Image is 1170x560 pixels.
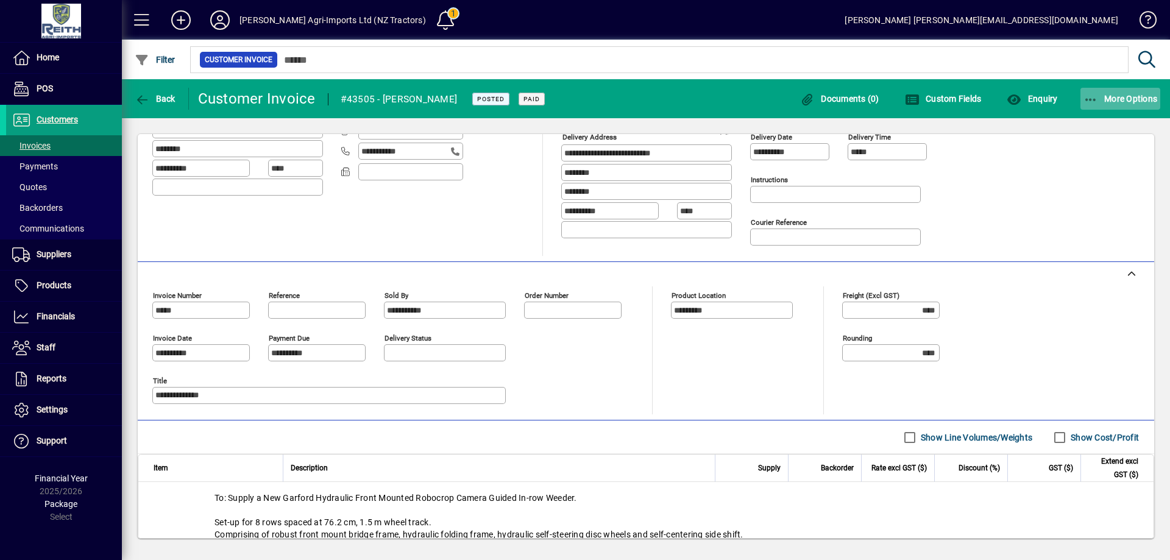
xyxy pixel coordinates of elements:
[12,141,51,151] span: Invoices
[848,133,891,141] mat-label: Delivery time
[341,90,458,109] div: #43505 - [PERSON_NAME]
[385,291,408,300] mat-label: Sold by
[291,461,328,475] span: Description
[37,311,75,321] span: Financials
[12,224,84,233] span: Communications
[1080,88,1161,110] button: More Options
[37,374,66,383] span: Reports
[239,10,426,30] div: [PERSON_NAME] Agri-Imports Ltd (NZ Tractors)
[153,334,192,342] mat-label: Invoice date
[6,156,122,177] a: Payments
[758,461,781,475] span: Supply
[205,54,272,66] span: Customer Invoice
[35,473,88,483] span: Financial Year
[6,364,122,394] a: Reports
[6,197,122,218] a: Backorders
[959,461,1000,475] span: Discount (%)
[37,405,68,414] span: Settings
[751,218,807,227] mat-label: Courier Reference
[44,499,77,509] span: Package
[751,133,792,141] mat-label: Delivery date
[6,74,122,104] a: POS
[12,161,58,171] span: Payments
[6,239,122,270] a: Suppliers
[385,334,431,342] mat-label: Delivery status
[1068,431,1139,444] label: Show Cost/Profit
[12,182,47,192] span: Quotes
[477,95,505,103] span: Posted
[153,291,202,300] mat-label: Invoice number
[6,333,122,363] a: Staff
[12,203,63,213] span: Backorders
[6,135,122,156] a: Invoices
[751,175,788,184] mat-label: Instructions
[37,249,71,259] span: Suppliers
[37,52,59,62] span: Home
[918,431,1032,444] label: Show Line Volumes/Weights
[821,461,854,475] span: Backorder
[37,342,55,352] span: Staff
[154,461,168,475] span: Item
[843,334,872,342] mat-label: Rounding
[800,94,879,104] span: Documents (0)
[797,88,882,110] button: Documents (0)
[37,83,53,93] span: POS
[6,426,122,456] a: Support
[1049,461,1073,475] span: GST ($)
[6,395,122,425] a: Settings
[269,291,300,300] mat-label: Reference
[715,120,735,140] a: View on map
[153,377,167,385] mat-label: Title
[161,9,200,31] button: Add
[6,218,122,239] a: Communications
[905,94,982,104] span: Custom Fields
[132,49,179,71] button: Filter
[198,89,316,108] div: Customer Invoice
[845,10,1118,30] div: [PERSON_NAME] [PERSON_NAME][EMAIL_ADDRESS][DOMAIN_NAME]
[122,88,189,110] app-page-header-button: Back
[135,94,175,104] span: Back
[6,177,122,197] a: Quotes
[37,436,67,445] span: Support
[902,88,985,110] button: Custom Fields
[6,302,122,332] a: Financials
[37,115,78,124] span: Customers
[200,9,239,31] button: Profile
[6,43,122,73] a: Home
[523,95,540,103] span: Paid
[525,291,569,300] mat-label: Order number
[132,88,179,110] button: Back
[135,55,175,65] span: Filter
[6,271,122,301] a: Products
[1130,2,1155,42] a: Knowledge Base
[871,461,927,475] span: Rate excl GST ($)
[1088,455,1138,481] span: Extend excl GST ($)
[1007,94,1057,104] span: Enquiry
[672,291,726,300] mat-label: Product location
[843,291,899,300] mat-label: Freight (excl GST)
[269,334,310,342] mat-label: Payment due
[1083,94,1158,104] span: More Options
[37,280,71,290] span: Products
[1004,88,1060,110] button: Enquiry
